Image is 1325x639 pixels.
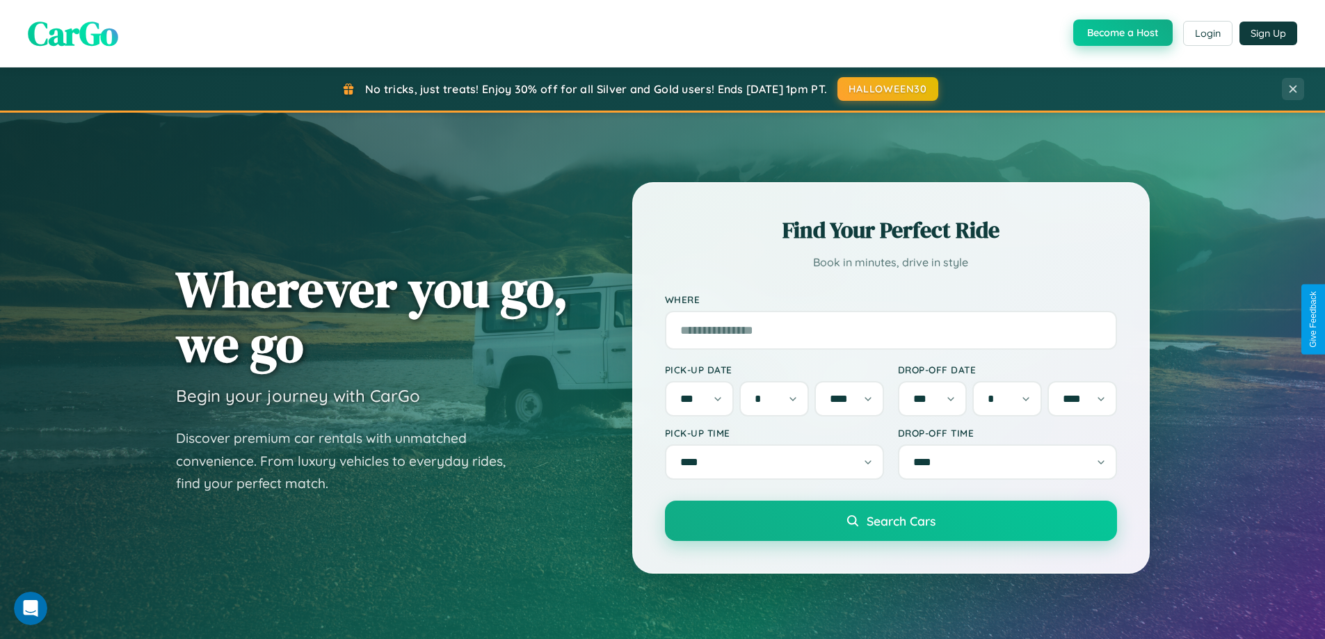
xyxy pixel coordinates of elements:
p: Discover premium car rentals with unmatched convenience. From luxury vehicles to everyday rides, ... [176,427,524,495]
span: No tricks, just treats! Enjoy 30% off for all Silver and Gold users! Ends [DATE] 1pm PT. [365,82,827,96]
span: Search Cars [867,513,935,528]
label: Where [665,293,1117,305]
button: Become a Host [1073,19,1173,46]
iframe: Intercom live chat [14,592,47,625]
label: Drop-off Time [898,427,1117,439]
label: Pick-up Date [665,364,884,375]
span: CarGo [28,10,118,56]
button: Login [1183,21,1232,46]
button: Search Cars [665,501,1117,541]
h3: Begin your journey with CarGo [176,385,420,406]
label: Pick-up Time [665,427,884,439]
h1: Wherever you go, we go [176,261,568,371]
div: Give Feedback [1308,291,1318,348]
button: HALLOWEEN30 [837,77,938,101]
h2: Find Your Perfect Ride [665,215,1117,245]
button: Sign Up [1239,22,1297,45]
label: Drop-off Date [898,364,1117,375]
p: Book in minutes, drive in style [665,252,1117,273]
